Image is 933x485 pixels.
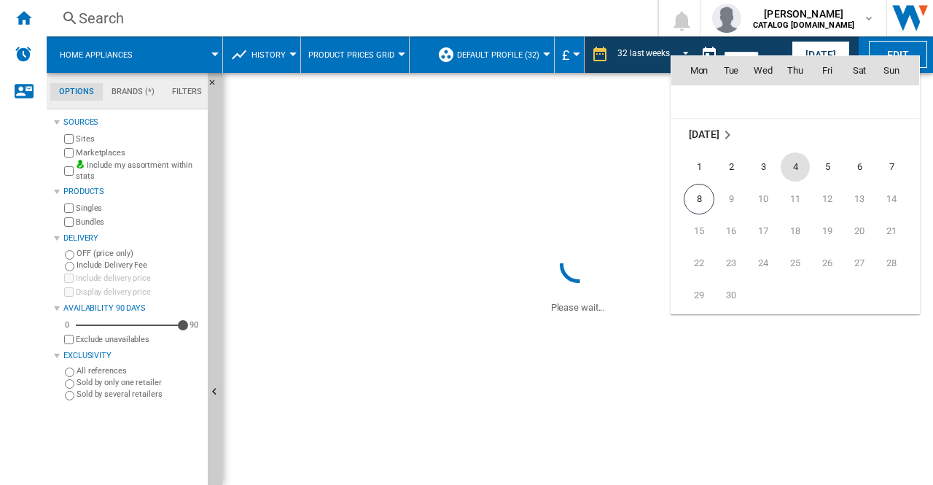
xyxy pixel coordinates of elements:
span: 3 [749,152,778,182]
tr: Week 3 [671,215,919,247]
md-calendar: Calendar [671,56,919,314]
td: Friday September 12 2025 [811,183,843,215]
span: 8 [684,184,714,214]
td: Wednesday September 10 2025 [747,183,779,215]
td: Tuesday September 23 2025 [715,247,747,279]
span: 5 [813,152,842,182]
td: Wednesday September 3 2025 [747,151,779,183]
span: 1 [684,152,714,182]
span: [DATE] [689,128,719,140]
span: 2 [717,152,746,182]
td: Saturday September 27 2025 [843,247,875,279]
span: 4 [781,152,810,182]
td: Thursday September 11 2025 [779,183,811,215]
td: Thursday September 25 2025 [779,247,811,279]
td: Friday September 5 2025 [811,151,843,183]
tr: Week 4 [671,247,919,279]
td: Monday September 22 2025 [671,247,715,279]
td: Friday September 19 2025 [811,215,843,247]
td: Monday September 8 2025 [671,183,715,215]
span: 6 [845,152,874,182]
span: 7 [877,152,906,182]
td: Monday September 15 2025 [671,215,715,247]
th: Wed [747,56,779,85]
td: Sunday September 21 2025 [875,215,919,247]
th: Sun [875,56,919,85]
tr: Week 5 [671,279,919,312]
tr: Week 2 [671,183,919,215]
tr: Week undefined [671,86,919,119]
td: Sunday September 28 2025 [875,247,919,279]
tr: Week 1 [671,151,919,183]
th: Tue [715,56,747,85]
td: Saturday September 6 2025 [843,151,875,183]
td: Tuesday September 9 2025 [715,183,747,215]
td: Monday September 1 2025 [671,151,715,183]
td: Wednesday September 17 2025 [747,215,779,247]
td: Wednesday September 24 2025 [747,247,779,279]
tr: Week undefined [671,119,919,152]
td: Tuesday September 16 2025 [715,215,747,247]
td: Friday September 26 2025 [811,247,843,279]
td: September 2025 [671,119,919,152]
td: Thursday September 4 2025 [779,151,811,183]
th: Fri [811,56,843,85]
th: Mon [671,56,715,85]
td: Tuesday September 30 2025 [715,279,747,312]
td: Thursday September 18 2025 [779,215,811,247]
td: Saturday September 13 2025 [843,183,875,215]
td: Monday September 29 2025 [671,279,715,312]
td: Sunday September 14 2025 [875,183,919,215]
td: Tuesday September 2 2025 [715,151,747,183]
td: Saturday September 20 2025 [843,215,875,247]
th: Sat [843,56,875,85]
td: Sunday September 7 2025 [875,151,919,183]
th: Thu [779,56,811,85]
